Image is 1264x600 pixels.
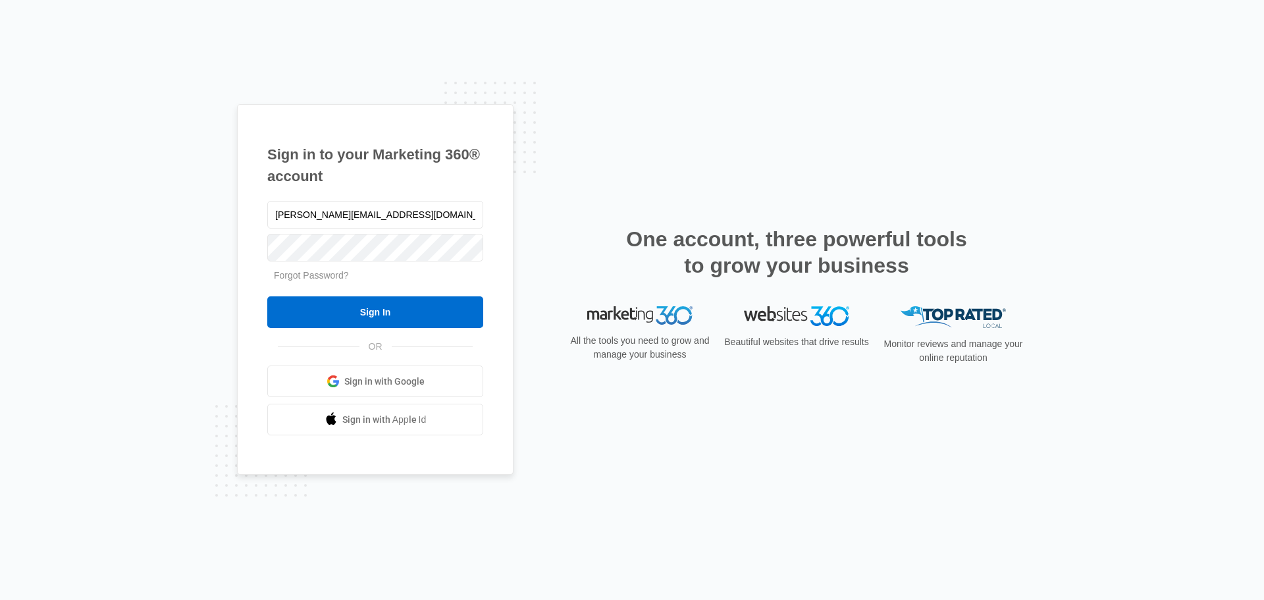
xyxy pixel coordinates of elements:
span: Sign in with Apple Id [342,413,427,427]
a: Sign in with Apple Id [267,404,483,435]
p: All the tools you need to grow and manage your business [566,334,714,362]
span: OR [359,340,392,354]
input: Sign In [267,296,483,328]
input: Email [267,201,483,229]
p: Beautiful websites that drive results [723,335,870,349]
a: Sign in with Google [267,366,483,397]
h2: One account, three powerful tools to grow your business [622,226,971,279]
p: Monitor reviews and manage your online reputation [880,337,1027,365]
h1: Sign in to your Marketing 360® account [267,144,483,187]
img: Websites 360 [744,306,849,325]
img: Top Rated Local [901,306,1006,328]
span: Sign in with Google [344,375,425,389]
img: Marketing 360 [587,306,693,325]
a: Forgot Password? [274,270,349,281]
